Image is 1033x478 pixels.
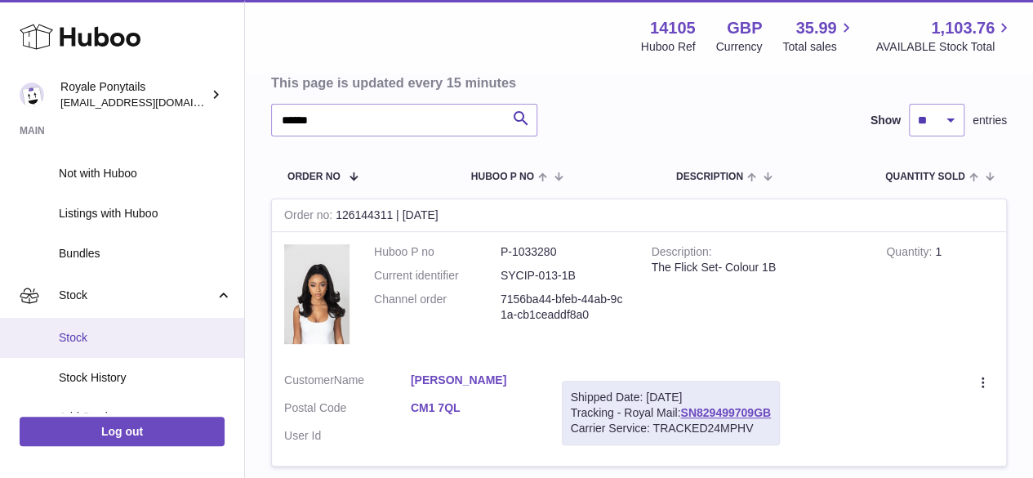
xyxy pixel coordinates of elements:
[59,246,232,261] span: Bundles
[374,244,501,260] dt: Huboo P no
[652,260,862,275] div: The Flick Set- Colour 1B
[795,17,836,39] span: 35.99
[59,330,232,346] span: Stock
[973,113,1007,128] span: entries
[20,83,44,107] img: internalAdmin-14105@internal.huboo.com
[284,400,411,420] dt: Postal Code
[875,17,1013,55] a: 1,103.76 AVAILABLE Stock Total
[411,400,537,416] a: CM1 7QL
[271,74,1003,92] h3: This page is updated every 15 minutes
[374,268,501,284] dt: Current identifier
[870,113,901,128] label: Show
[60,96,240,109] span: [EMAIL_ADDRESS][DOMAIN_NAME]
[641,39,696,55] div: Huboo Ref
[571,421,771,436] div: Carrier Service: TRACKED24MPHV
[676,172,743,182] span: Description
[571,390,771,405] div: Shipped Date: [DATE]
[471,172,534,182] span: Huboo P no
[501,244,627,260] dd: P-1033280
[59,409,232,425] span: Add Stock
[782,39,855,55] span: Total sales
[284,208,336,226] strong: Order no
[59,206,232,221] span: Listings with Huboo
[782,17,855,55] a: 35.99 Total sales
[680,406,771,419] a: SN829499709GB
[59,370,232,386] span: Stock History
[501,268,627,284] dd: SYCIP-013-1B
[284,244,350,344] img: 141051741008947.png
[411,373,537,388] a: [PERSON_NAME]
[60,79,207,110] div: Royale Ponytails
[287,172,341,182] span: Order No
[59,288,215,303] span: Stock
[874,232,1006,360] td: 1
[501,292,627,323] dd: 7156ba44-bfeb-44ab-9c1a-cb1ceaddf8a0
[875,39,1013,55] span: AVAILABLE Stock Total
[272,199,1006,232] div: 126144311 | [DATE]
[886,245,935,262] strong: Quantity
[59,166,232,181] span: Not with Huboo
[284,428,411,444] dt: User Id
[284,373,411,392] dt: Name
[374,292,501,323] dt: Channel order
[652,245,712,262] strong: Description
[716,39,763,55] div: Currency
[284,373,334,386] span: Customer
[931,17,995,39] span: 1,103.76
[885,172,965,182] span: Quantity Sold
[20,417,225,446] a: Log out
[727,17,762,39] strong: GBP
[562,381,780,445] div: Tracking - Royal Mail:
[650,17,696,39] strong: 14105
